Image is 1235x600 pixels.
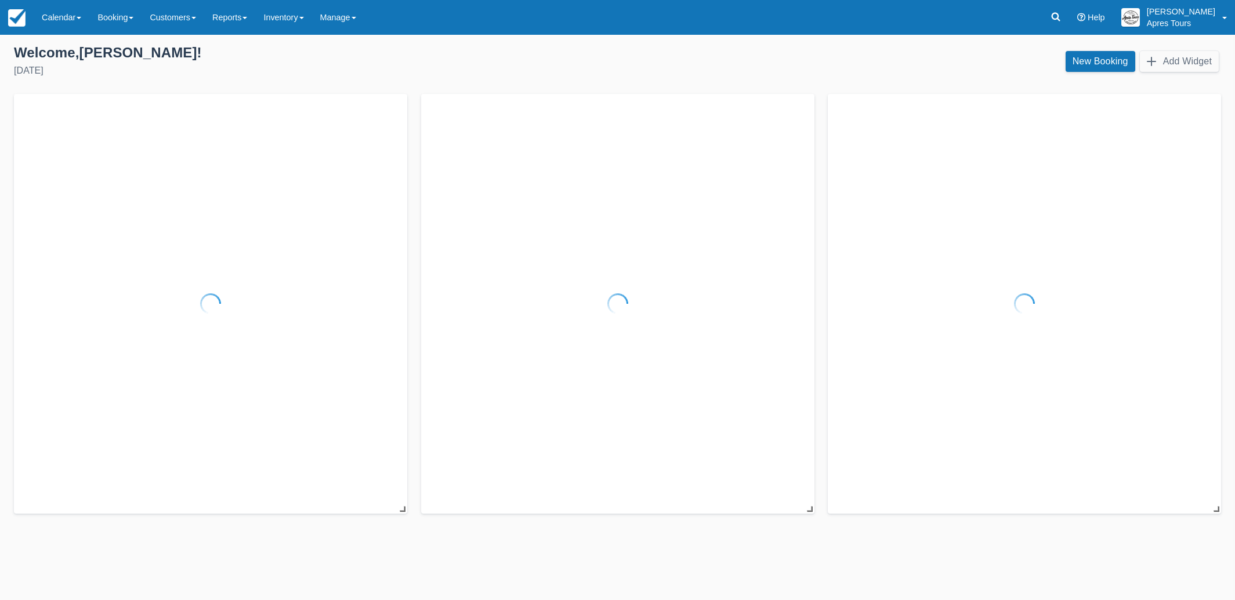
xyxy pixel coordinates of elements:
[14,44,609,61] div: Welcome , [PERSON_NAME] !
[1066,51,1135,72] a: New Booking
[1121,8,1140,27] img: A1
[1147,6,1215,17] p: [PERSON_NAME]
[8,9,26,27] img: checkfront-main-nav-mini-logo.png
[1140,51,1219,72] button: Add Widget
[1077,13,1085,21] i: Help
[14,64,609,78] div: [DATE]
[1147,17,1215,29] p: Apres Tours
[1088,13,1105,22] span: Help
